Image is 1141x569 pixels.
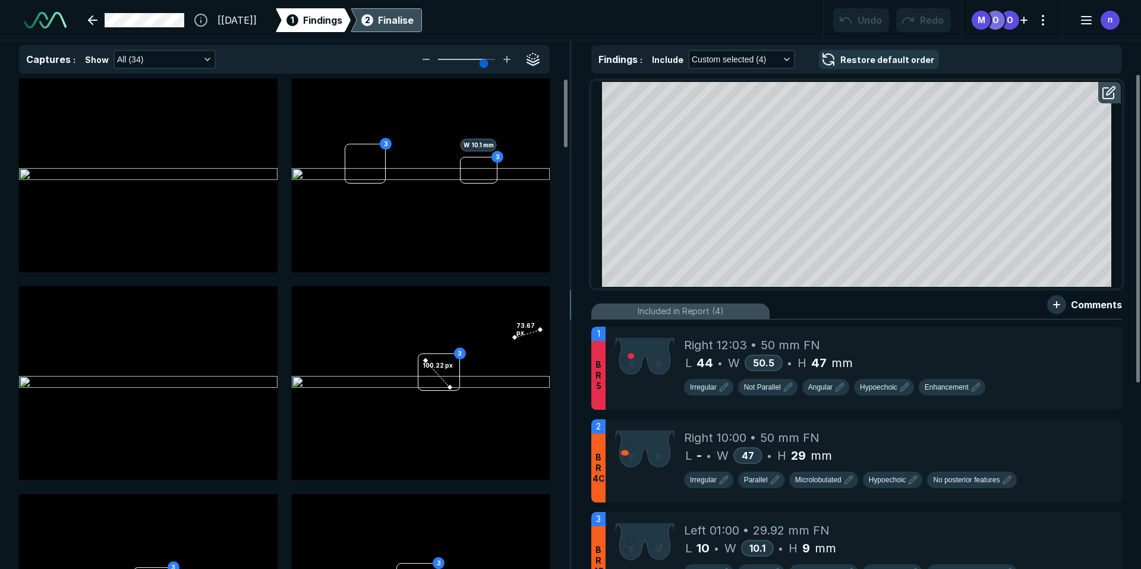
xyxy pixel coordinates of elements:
[742,450,754,461] span: 47
[831,354,853,372] span: mm
[597,327,600,340] span: 1
[777,447,786,464] span: H
[596,513,601,526] span: 3
[1007,14,1013,26] span: O
[869,475,906,485] span: Hypoechoic
[690,382,717,393] span: Irregular
[591,327,1122,410] li: 1BR5Right 12:03 • 50 mm FNL44•W50.5•H47mm
[640,55,642,65] span: :
[85,53,109,66] span: Show
[685,539,692,557] span: L
[767,448,771,463] span: •
[303,13,342,27] span: Findings
[596,420,601,433] span: 2
[696,539,710,557] span: 10
[684,336,820,354] span: Right 12:03 • 50 mm FN
[638,305,724,318] span: Included in Report (4)
[615,336,674,376] img: zsWgLAAAAAGSURBVAMABXMafD6VipkAAAAASUVORK5CYII=
[615,521,674,561] img: 80pz75AAAABklEQVQDAEo88m16M1EZAAAAAElFTkSuQmCC
[461,138,497,151] span: W 10.1 mm
[972,11,991,30] div: avatar-name
[724,539,736,557] span: W
[276,8,351,32] div: 1Findings
[365,14,370,26] span: 2
[860,382,897,393] span: Hypoechoic
[749,542,765,554] span: 10.1
[744,475,768,485] span: Parallel
[986,11,1005,30] div: avatar-name
[811,354,827,372] span: 47
[833,8,889,32] button: Undo
[351,8,422,32] div: 2Finalise
[791,447,806,464] span: 29
[744,382,781,393] span: Not Parallel
[1108,14,1113,26] span: n
[696,354,713,372] span: 44
[802,539,810,557] span: 9
[815,539,836,557] span: mm
[73,55,75,65] span: :
[925,382,969,393] span: Enhancement
[378,13,414,27] div: Finalise
[218,13,257,27] span: [[DATE]]
[117,53,143,66] span: All (34)
[789,539,798,557] span: H
[19,7,71,33] a: See-Mode Logo
[933,475,1000,485] span: No posterior features
[714,541,718,555] span: •
[685,447,692,464] span: L
[1072,8,1122,32] button: avatar-name
[795,475,841,485] span: Microlobulated
[692,53,766,66] span: Custom selected (4)
[717,447,729,464] span: W
[24,12,67,29] img: See-Mode Logo
[787,356,792,370] span: •
[1000,11,1019,30] div: avatar-name
[718,356,722,370] span: •
[696,447,702,464] span: -
[819,50,939,69] button: Restore default order
[684,429,819,447] span: Right 10:00 • 50 mm FN
[685,354,692,372] span: L
[1071,298,1122,312] span: Comments
[978,14,985,26] span: M
[808,382,833,393] span: Angular
[1101,11,1120,30] div: avatar-name
[291,14,294,26] span: 1
[591,419,1122,502] li: 2BR4CRight 10:00 • 50 mm FNL-•W47•H29mm
[896,8,951,32] button: Redo
[684,521,830,539] span: Left 01:00 • 29.92 mm FN
[595,359,601,391] span: B R 5
[992,14,999,26] span: O
[778,541,783,555] span: •
[707,448,711,463] span: •
[811,447,832,464] span: mm
[798,354,806,372] span: H
[26,53,71,65] span: Captures
[615,429,674,469] img: 4xugfcAAAAGSURBVAMAnGo6fHiumOoAAAAASUVORK5CYII=
[652,53,683,66] span: Include
[598,53,638,65] span: Findings
[753,357,774,369] span: 50.5
[728,354,740,372] span: W
[690,475,717,485] span: Irregular
[592,452,605,484] span: B R 4C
